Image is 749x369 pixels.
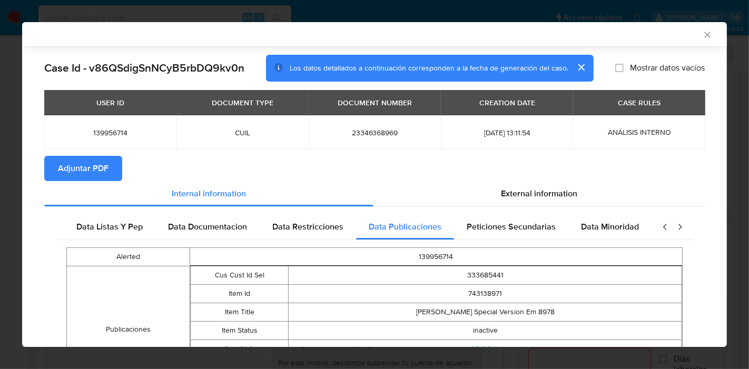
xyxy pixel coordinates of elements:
span: Data Listas Y Pep [76,221,143,233]
td: Item Status [190,321,289,340]
td: Alerted [67,247,190,266]
button: cerrar [568,55,594,80]
span: External information [501,187,577,200]
div: USER ID [90,94,131,112]
span: ANÁLISIS INTERNO [608,127,671,137]
h2: Case Id - v86QSdigSnNCyB5rbDQ9kv0n [44,61,244,75]
span: Peticiones Secundarias [467,221,556,233]
span: 23346368969 [321,128,428,137]
span: Data Minoridad [581,221,639,233]
span: Data Documentacion [168,221,247,233]
span: Mostrar datos vacíos [630,63,705,73]
td: Item Id [190,284,289,303]
div: CASE RULES [612,94,667,112]
td: inactive [289,321,682,340]
div: DOCUMENT TYPE [205,94,280,112]
td: Cus Cust Id Sel [190,266,289,284]
span: Adjuntar PDF [58,157,109,180]
button: Adjuntar PDF [44,156,122,181]
span: CUIL [189,128,296,137]
span: Data Restricciones [272,221,343,233]
td: Item Title [190,303,289,321]
span: Los datos detallados a continuación corresponden a la fecha de generación del caso. [290,63,568,73]
td: 333685441 [289,266,682,284]
div: DOCUMENT NUMBER [331,94,418,112]
button: Cerrar ventana [702,29,712,39]
div: Detailed info [44,181,705,206]
input: Mostrar datos vacíos [615,64,624,72]
a: Visit link [472,343,499,354]
td: [PERSON_NAME] Special Version Em 8978 [289,303,682,321]
td: Item Link [190,340,289,358]
span: Internal information [172,187,246,200]
td: 139956714 [190,247,682,266]
div: CREATION DATE [473,94,541,112]
span: 139956714 [57,128,164,137]
span: Data Publicaciones [369,221,441,233]
span: [DATE] 13:11:54 [454,128,560,137]
div: closure-recommendation-modal [22,22,727,347]
td: 743138971 [289,284,682,303]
